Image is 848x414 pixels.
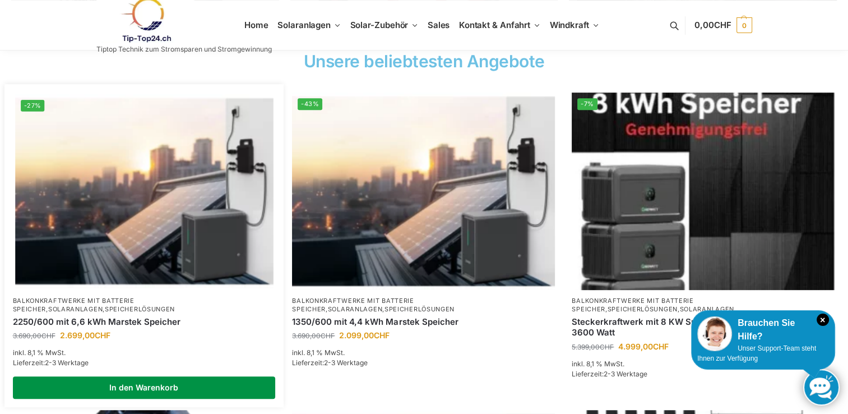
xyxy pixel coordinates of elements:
[604,370,647,378] span: 2-3 Werktage
[13,316,276,328] a: 2250/600 mit 6,6 kWh Marstek Speicher
[572,359,835,369] p: inkl. 8,1 % MwSt.
[15,94,273,288] a: -27%Balkonkraftwerk mit Marstek Speicher
[95,330,110,340] span: CHF
[350,20,409,30] span: Solar-Zubehör
[618,342,669,351] bdi: 4.999,00
[292,297,414,313] a: Balkonkraftwerke mit Batterie Speicher
[292,93,555,290] img: Home 5
[680,305,734,313] a: Solaranlagen
[324,358,368,367] span: 2-3 Werktage
[653,342,669,351] span: CHF
[459,20,530,30] span: Kontakt & Anfahrt
[339,330,390,340] bdi: 2.099,00
[572,297,835,314] p: , ,
[15,94,273,288] img: Home 5
[45,358,89,367] span: 2-3 Werktage
[572,93,835,290] img: Home 7
[292,348,555,358] p: inkl. 8,1 % MwSt.
[60,330,110,340] bdi: 2.699,00
[13,348,276,358] p: inkl. 8,1 % MwSt.
[328,305,382,313] a: Solaranlagen
[13,297,135,313] a: Balkonkraftwerke mit Batterie Speicher
[572,370,647,378] span: Lieferzeit:
[697,316,732,351] img: Customer service
[572,297,693,313] a: Balkonkraftwerke mit Batterie Speicher
[13,332,55,340] bdi: 3.690,00
[550,20,589,30] span: Windkraft
[736,17,752,33] span: 0
[292,358,368,367] span: Lieferzeit:
[608,305,678,313] a: Speicherlösungen
[13,358,89,367] span: Lieferzeit:
[694,8,752,42] a: 0,00CHF 0
[277,20,331,30] span: Solaranlagen
[694,20,731,30] span: 0,00
[292,297,555,314] p: , ,
[384,305,455,313] a: Speicherlösungen
[41,332,55,340] span: CHF
[714,20,731,30] span: CHF
[13,297,276,314] p: , ,
[428,20,450,30] span: Sales
[48,305,103,313] a: Solaranlagen
[292,332,335,340] bdi: 3.690,00
[572,343,614,351] bdi: 5.399,00
[600,343,614,351] span: CHF
[13,376,276,399] a: In den Warenkorb legen: „2250/600 mit 6,6 kWh Marstek Speicher“
[697,316,829,343] div: Brauchen Sie Hilfe?
[697,344,816,362] span: Unser Support-Team steht Ihnen zur Verfügung
[572,93,835,290] a: -7%Steckerkraftwerk mit 8 KW Speicher und 8 Solarmodulen mit 3600 Watt
[96,46,272,53] p: Tiptop Technik zum Stromsparen und Stromgewinnung
[105,305,175,313] a: Speicherlösungen
[374,330,390,340] span: CHF
[572,316,835,338] a: Steckerkraftwerk mit 8 KW Speicher und 8 Solarmodulen mit 3600 Watt
[292,93,555,290] a: -43%Balkonkraftwerk mit Marstek Speicher
[292,316,555,328] a: 1350/600 mit 4,4 kWh Marstek Speicher
[321,332,335,340] span: CHF
[10,53,839,70] h2: Unsere beliebtesten Angebote
[817,314,829,326] i: Schließen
